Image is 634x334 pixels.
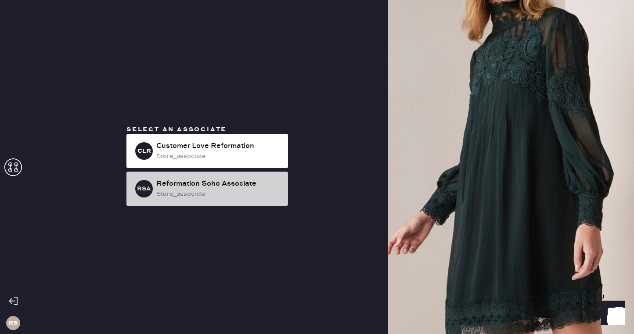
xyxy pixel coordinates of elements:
div: Customer Love Reformation [156,141,281,151]
h3: RS [8,320,18,326]
iframe: Front Chat [592,294,630,332]
div: store_associate [156,189,281,199]
h3: CLR [137,148,151,154]
div: Reformation Soho Associate [156,179,281,189]
h3: RSA [137,186,151,192]
span: Select an associate [126,126,227,133]
div: store_associate [156,151,281,161]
